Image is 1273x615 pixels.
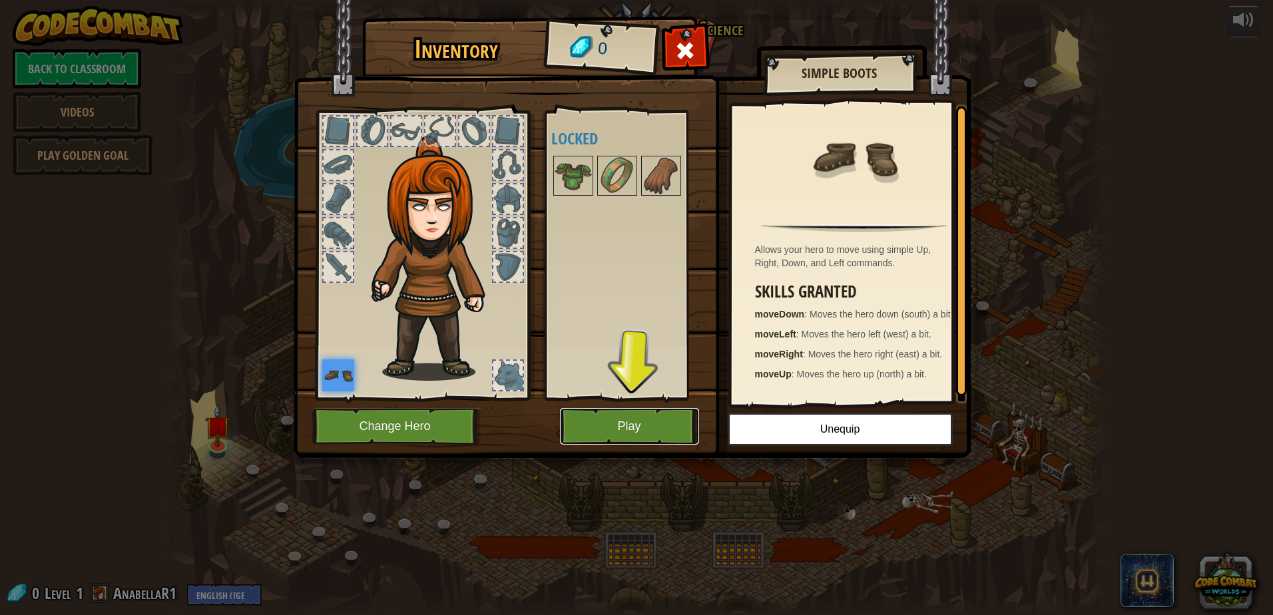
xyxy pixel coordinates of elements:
[560,408,699,445] button: Play
[551,130,718,147] h4: Locked
[366,136,509,381] img: hair_f2.png
[810,309,953,319] span: Moves the hero down (south) a bit.
[755,349,803,359] strong: moveRight
[755,243,960,270] div: Allows your hero to move using simple Up, Right, Down, and Left commands.
[728,413,953,446] button: Unequip
[761,224,946,232] img: hr.png
[811,114,897,201] img: portrait.png
[312,408,481,445] button: Change Hero
[755,329,796,339] strong: moveLeft
[599,157,636,194] img: portrait.png
[792,369,797,379] span: :
[755,369,792,379] strong: moveUp
[322,359,354,391] img: portrait.png
[777,66,902,81] h2: Simple Boots
[796,329,802,339] span: :
[803,349,808,359] span: :
[755,283,960,301] h3: Skills Granted
[755,309,805,319] strong: moveDown
[372,35,541,63] h1: Inventory
[802,329,931,339] span: Moves the hero left (west) a bit.
[642,157,680,194] img: portrait.png
[804,309,810,319] span: :
[797,369,927,379] span: Moves the hero up (north) a bit.
[555,157,592,194] img: portrait.png
[597,37,608,61] span: 0
[808,349,943,359] span: Moves the hero right (east) a bit.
